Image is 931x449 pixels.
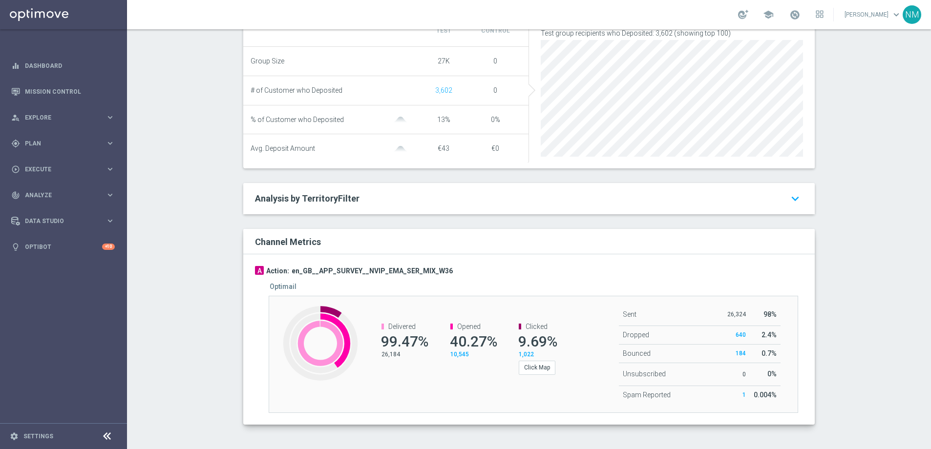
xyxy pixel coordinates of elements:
span: Avg. Deposit Amount [251,144,315,153]
div: Plan [11,139,106,148]
i: keyboard_arrow_right [106,164,115,174]
span: Show unique customers [435,86,452,94]
span: 9.69% [518,333,557,350]
span: Delivered [388,323,416,330]
span: Plan [25,141,106,146]
span: 1,022 [519,351,534,358]
a: Analysis by TerritoryFilter keyboard_arrow_down [255,193,803,204]
span: 184 [736,350,746,357]
span: 27K [438,57,450,65]
div: Execute [11,165,106,174]
span: Sent [623,310,636,318]
i: play_circle_outline [11,165,20,174]
span: 98% [763,310,777,318]
div: Explore [11,113,106,122]
span: 10,545 [450,351,469,358]
div: +10 [102,244,115,250]
span: 0.004% [754,391,777,399]
span: €0 [491,144,499,152]
span: 2.4% [762,331,777,339]
span: Dropped [623,331,649,339]
h5: Optimail [270,283,296,290]
i: keyboard_arrow_down [787,190,803,207]
button: equalizer Dashboard [11,62,115,70]
button: person_search Explore keyboard_arrow_right [11,114,115,122]
a: [PERSON_NAME]keyboard_arrow_down [844,7,903,22]
i: keyboard_arrow_right [106,216,115,225]
button: gps_fixed Plan keyboard_arrow_right [11,140,115,147]
span: 1 [742,391,746,398]
button: Mission Control [11,88,115,96]
p: 26,184 [381,350,425,358]
i: lightbulb [11,243,20,251]
span: 0 [493,57,497,65]
i: keyboard_arrow_right [106,190,115,200]
button: lightbulb Optibot +10 [11,243,115,251]
h3: en_GB__APP_SURVEY__NVIP_EMA_SER_MIX_W36 [292,266,453,275]
img: gaussianGrey.svg [391,117,410,123]
span: Test [436,27,451,34]
a: Dashboard [25,53,115,79]
h2: Channel Metrics [255,237,321,247]
i: keyboard_arrow_right [106,113,115,122]
span: # of Customer who Deposited [251,86,342,95]
span: Explore [25,115,106,121]
span: Group Size [251,57,284,65]
span: keyboard_arrow_down [891,9,902,20]
span: €43 [438,144,449,152]
span: school [763,9,774,20]
span: 640 [736,331,746,338]
span: Bounced [623,349,651,357]
span: 40.27% [450,333,497,350]
i: equalizer [11,61,20,70]
div: NM [903,5,921,24]
button: Click Map [519,361,555,374]
i: gps_fixed [11,139,20,148]
span: Analysis by TerritoryFilter [255,193,360,204]
a: Settings [23,433,53,439]
span: 0 [493,86,497,94]
i: keyboard_arrow_right [106,139,115,148]
div: Mission Control [11,79,115,104]
button: Data Studio keyboard_arrow_right [11,217,115,225]
div: Channel Metrics [255,235,809,248]
img: gaussianGrey.svg [391,146,410,152]
button: track_changes Analyze keyboard_arrow_right [11,191,115,199]
p: 0 [727,370,746,378]
button: play_circle_outline Execute keyboard_arrow_right [11,165,115,173]
i: settings [10,432,19,441]
span: Unsubscribed [623,370,666,378]
div: A [255,266,264,275]
span: 99.47% [381,333,428,350]
div: Data Studio [11,217,106,225]
a: Mission Control [25,79,115,104]
h3: Action: [266,266,289,275]
div: Dashboard [11,53,115,79]
a: Optibot [25,234,102,260]
span: 13% [437,116,450,123]
span: Control [481,27,510,34]
span: 0.7% [762,349,777,357]
p: 26,324 [727,310,746,318]
span: % of Customer who Deposited [251,116,344,124]
div: Optibot [11,234,115,260]
i: track_changes [11,191,20,200]
span: 0% [767,370,777,378]
span: Clicked [526,323,548,330]
span: Execute [25,166,106,172]
i: person_search [11,113,20,122]
span: Data Studio [25,218,106,224]
span: Analyze [25,192,106,198]
span: Opened [457,323,481,330]
span: Spam Reported [623,391,671,399]
p: Test group recipients who Deposited: 3,602 (showing top 100) [541,29,803,38]
span: 0% [491,116,500,123]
